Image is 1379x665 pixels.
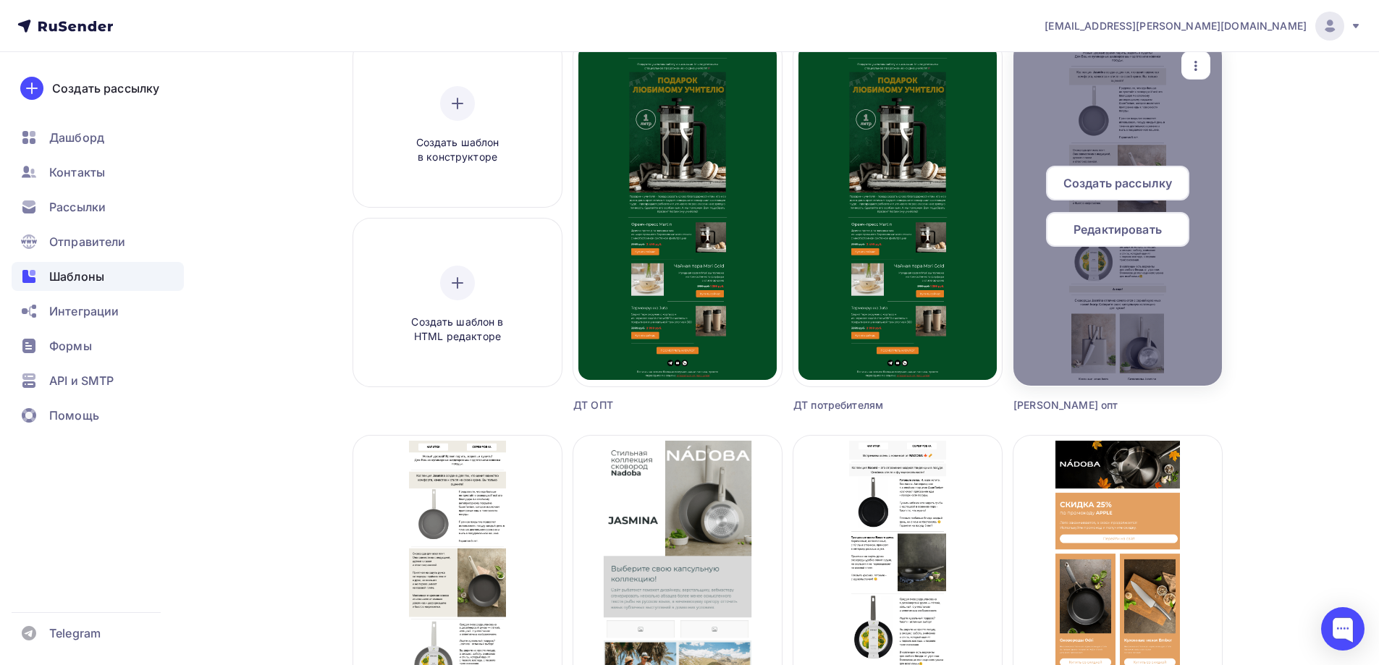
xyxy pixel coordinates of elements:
a: Дашборд [12,123,184,152]
div: Создать рассылку [52,80,159,97]
a: Отправители [12,227,184,256]
div: ДТ ОПТ [573,398,730,412]
a: Шаблоны [12,262,184,291]
span: Контакты [49,164,105,181]
div: ДТ потребителям [793,398,950,412]
a: Контакты [12,158,184,187]
span: [EMAIL_ADDRESS][PERSON_NAME][DOMAIN_NAME] [1045,19,1307,33]
span: Telegram [49,624,101,642]
span: API и SMTP [49,372,114,389]
span: Создать шаблон в HTML редакторе [389,315,526,344]
span: Создать шаблон в конструкторе [389,135,526,165]
span: Формы [49,337,92,355]
span: Дашборд [49,129,104,146]
span: Создать рассылку [1063,174,1172,192]
span: Рассылки [49,198,106,216]
span: Интеграции [49,302,119,320]
span: Помощь [49,407,99,424]
span: Отправители [49,233,126,250]
a: Рассылки [12,192,184,221]
div: [PERSON_NAME] опт [1013,398,1170,412]
span: Редактировать [1074,221,1162,238]
a: [EMAIL_ADDRESS][PERSON_NAME][DOMAIN_NAME] [1045,12,1362,41]
a: Формы [12,331,184,360]
span: Шаблоны [49,268,104,285]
